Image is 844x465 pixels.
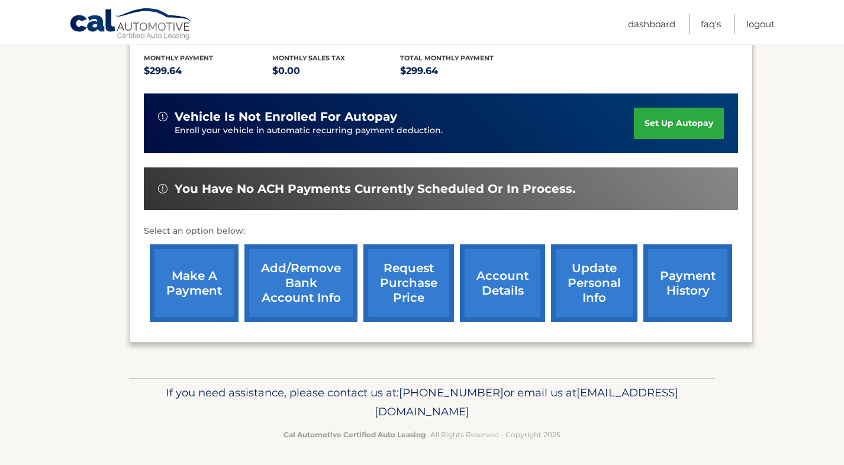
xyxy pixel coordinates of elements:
[375,386,678,418] span: [EMAIL_ADDRESS][DOMAIN_NAME]
[137,383,707,421] p: If you need assistance, please contact us at: or email us at
[175,124,634,137] p: Enroll your vehicle in automatic recurring payment deduction.
[175,182,575,196] span: You have no ACH payments currently scheduled or in process.
[628,14,675,34] a: Dashboard
[69,8,194,42] a: Cal Automotive
[175,109,397,124] span: vehicle is not enrolled for autopay
[400,54,494,62] span: Total Monthly Payment
[701,14,721,34] a: FAQ's
[460,244,545,322] a: account details
[272,63,401,79] p: $0.00
[284,430,426,439] strong: Cal Automotive Certified Auto Leasing
[244,244,357,322] a: Add/Remove bank account info
[643,244,732,322] a: payment history
[746,14,775,34] a: Logout
[158,112,167,121] img: alert-white.svg
[144,54,213,62] span: Monthly Payment
[137,428,707,441] p: - All Rights Reserved - Copyright 2025
[399,386,504,399] span: [PHONE_NUMBER]
[363,244,454,322] a: request purchase price
[634,108,724,139] a: set up autopay
[144,224,738,238] p: Select an option below:
[158,184,167,193] img: alert-white.svg
[272,54,345,62] span: Monthly sales Tax
[551,244,637,322] a: update personal info
[144,63,272,79] p: $299.64
[150,244,239,322] a: make a payment
[400,63,529,79] p: $299.64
